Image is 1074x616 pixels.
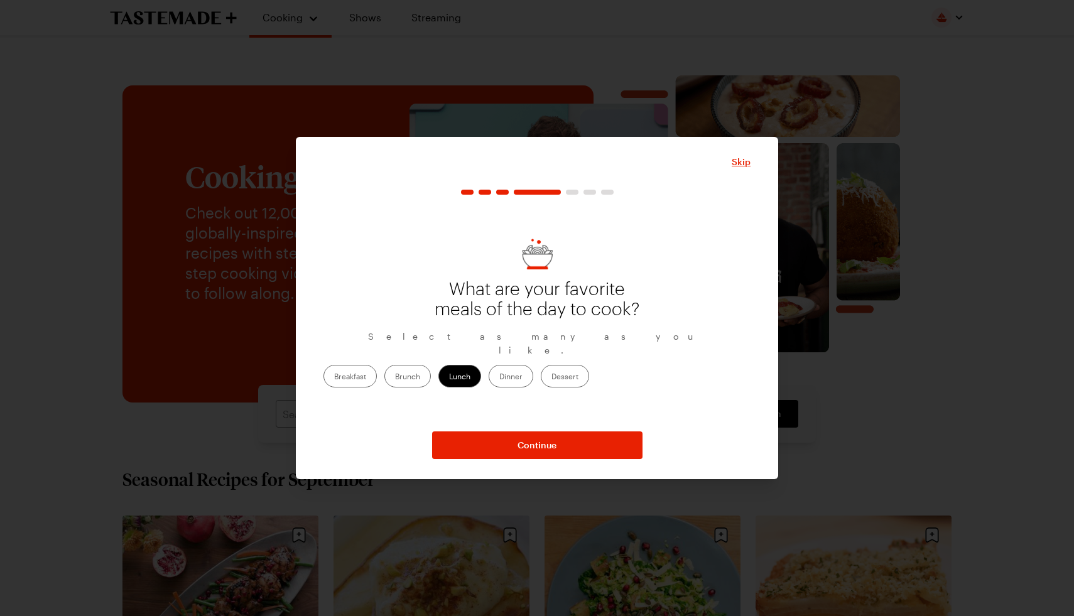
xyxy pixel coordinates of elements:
[541,365,589,387] label: Dessert
[431,279,643,320] p: What are your favorite meals of the day to cook?
[438,365,481,387] label: Lunch
[384,365,431,387] label: Brunch
[323,330,751,357] p: Select as many as you like.
[732,156,751,168] button: Close
[489,365,533,387] label: Dinner
[323,365,377,387] label: Breakfast
[732,156,751,168] span: Skip
[518,439,556,451] span: Continue
[432,431,643,459] button: NextStepButton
